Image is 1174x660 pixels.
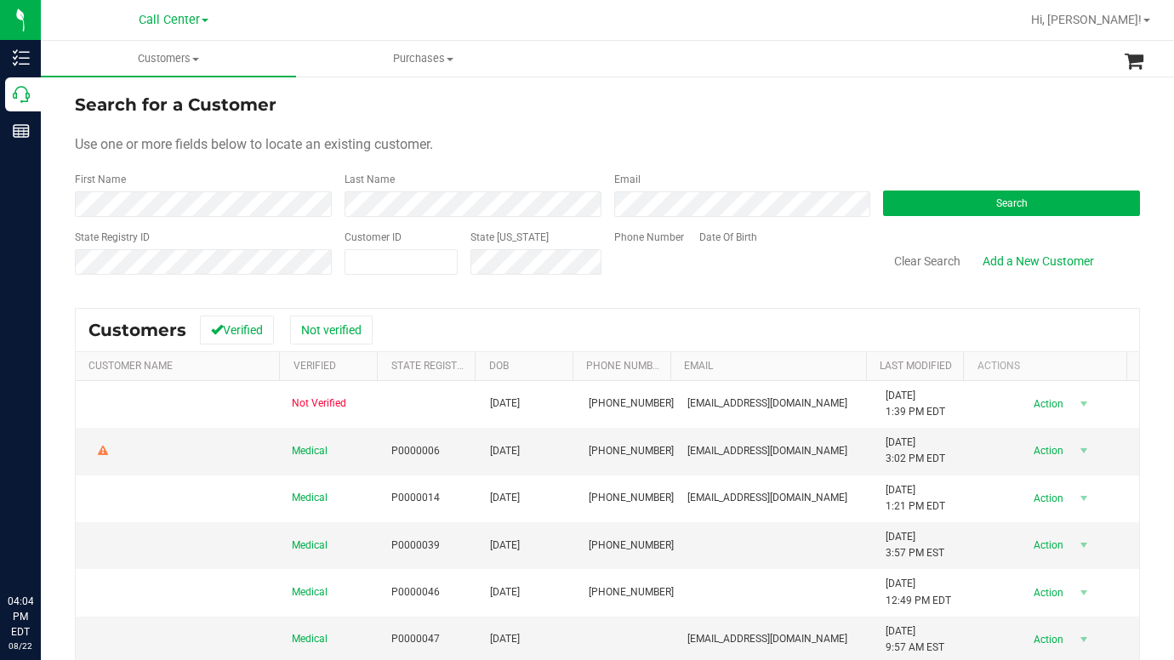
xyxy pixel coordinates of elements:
span: [DATE] 1:39 PM EDT [886,388,945,420]
span: [EMAIL_ADDRESS][DOMAIN_NAME] [687,631,847,647]
span: P0000039 [391,538,440,554]
label: Phone Number [614,230,684,245]
a: Email [684,360,713,372]
span: [DATE] 1:21 PM EDT [886,482,945,515]
div: Warning - Level 2 [95,443,111,459]
span: [DATE] [490,631,520,647]
span: [PHONE_NUMBER] [589,395,674,412]
span: P0000006 [391,443,440,459]
span: [PHONE_NUMBER] [589,443,674,459]
span: [DATE] 3:02 PM EDT [886,435,945,467]
div: Actions [977,360,1120,372]
button: Not verified [290,316,373,344]
label: Last Name [345,172,395,187]
a: Last Modified [880,360,952,372]
a: Purchases [296,41,551,77]
span: Search for a Customer [75,94,276,115]
span: Action [1018,533,1074,557]
label: State [US_STATE] [470,230,549,245]
span: Action [1018,392,1074,416]
span: [PHONE_NUMBER] [589,490,674,506]
span: Medical [292,584,328,600]
span: [DATE] [490,584,520,600]
span: P0000014 [391,490,440,506]
label: Date Of Birth [699,230,757,245]
span: [EMAIL_ADDRESS][DOMAIN_NAME] [687,443,847,459]
span: Use one or more fields below to locate an existing customer. [75,136,433,152]
span: Customers [88,320,186,340]
span: [DATE] 9:57 AM EST [886,623,944,656]
span: [PHONE_NUMBER] [589,538,674,554]
span: select [1074,486,1095,510]
span: Action [1018,581,1074,605]
span: [DATE] [490,443,520,459]
span: [PHONE_NUMBER] [589,584,674,600]
a: Phone Number [586,360,664,372]
p: 08/22 [8,640,33,652]
span: [DATE] 12:49 PM EDT [886,576,951,608]
inline-svg: Inventory [13,49,30,66]
span: [DATE] 3:57 PM EST [886,529,944,561]
span: Medical [292,443,328,459]
span: [DATE] [490,490,520,506]
iframe: Resource center unread badge [50,521,71,542]
span: Search [996,197,1028,209]
span: Call Center [139,13,200,27]
span: select [1074,392,1095,416]
inline-svg: Call Center [13,86,30,103]
span: Not Verified [292,395,346,412]
span: Action [1018,628,1074,651]
button: Search [883,191,1140,216]
span: select [1074,628,1095,651]
span: Action [1018,439,1074,463]
a: State Registry Id [391,360,481,372]
span: [DATE] [490,538,520,554]
p: 04:04 PM EDT [8,594,33,640]
iframe: Resource center [17,524,68,575]
a: Verified [293,360,336,372]
button: Clear Search [883,247,972,276]
span: select [1074,533,1095,557]
span: [DATE] [490,395,520,412]
span: [EMAIL_ADDRESS][DOMAIN_NAME] [687,395,847,412]
span: Medical [292,631,328,647]
span: select [1074,581,1095,605]
label: Customer ID [345,230,402,245]
span: P0000047 [391,631,440,647]
span: Customers [41,51,296,66]
label: State Registry ID [75,230,150,245]
span: Action [1018,486,1074,510]
a: Add a New Customer [972,247,1105,276]
button: Verified [200,316,274,344]
span: Purchases [297,51,550,66]
inline-svg: Reports [13,122,30,139]
a: Customer Name [88,360,173,372]
label: First Name [75,172,126,187]
span: select [1074,439,1095,463]
span: Medical [292,538,328,554]
span: [EMAIL_ADDRESS][DOMAIN_NAME] [687,490,847,506]
span: P0000046 [391,584,440,600]
span: Medical [292,490,328,506]
span: Hi, [PERSON_NAME]! [1031,13,1142,26]
label: Email [614,172,641,187]
a: Customers [41,41,296,77]
a: DOB [489,360,509,372]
